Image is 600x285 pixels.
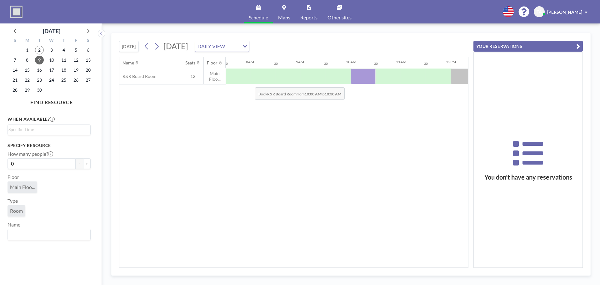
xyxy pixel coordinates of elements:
[119,74,157,79] span: R&R Board Room
[35,46,44,54] span: Tuesday, September 2, 2025
[84,46,92,54] span: Saturday, September 6, 2025
[163,41,188,51] span: [DATE]
[8,125,90,134] div: Search for option
[35,56,44,64] span: Tuesday, September 9, 2025
[246,59,254,64] div: 8AM
[327,15,352,20] span: Other sites
[7,174,19,180] label: Floor
[76,158,83,169] button: -
[84,76,92,84] span: Saturday, September 27, 2025
[72,56,80,64] span: Friday, September 12, 2025
[182,74,203,79] span: 12
[305,92,321,96] b: 10:00 AM
[446,59,456,64] div: 12PM
[11,66,19,74] span: Sunday, September 14, 2025
[122,60,134,66] div: Name
[35,76,44,84] span: Tuesday, September 23, 2025
[7,143,91,148] h3: Specify resource
[83,158,91,169] button: +
[473,41,583,52] button: YOUR RESERVATIONS
[72,46,80,54] span: Friday, September 5, 2025
[204,71,226,82] span: Main Floo...
[23,76,32,84] span: Monday, September 22, 2025
[119,41,139,52] button: [DATE]
[396,59,406,64] div: 11AM
[10,184,35,190] span: Main Floo...
[59,76,68,84] span: Thursday, September 25, 2025
[59,56,68,64] span: Thursday, September 11, 2025
[46,37,58,45] div: W
[300,15,317,20] span: Reports
[424,62,428,66] div: 30
[7,221,20,228] label: Name
[43,27,60,35] div: [DATE]
[57,37,70,45] div: T
[255,87,345,100] span: Book from to
[23,56,32,64] span: Monday, September 8, 2025
[11,76,19,84] span: Sunday, September 21, 2025
[59,46,68,54] span: Thursday, September 4, 2025
[278,15,290,20] span: Maps
[35,66,44,74] span: Tuesday, September 16, 2025
[324,62,328,66] div: 30
[35,86,44,94] span: Tuesday, September 30, 2025
[474,173,582,181] h3: You don’t have any reservations
[47,66,56,74] span: Wednesday, September 17, 2025
[23,86,32,94] span: Monday, September 29, 2025
[47,56,56,64] span: Wednesday, September 10, 2025
[23,46,32,54] span: Monday, September 1, 2025
[47,76,56,84] span: Wednesday, September 24, 2025
[72,66,80,74] span: Friday, September 19, 2025
[8,231,87,239] input: Search for option
[47,46,56,54] span: Wednesday, September 3, 2025
[374,62,378,66] div: 30
[84,66,92,74] span: Saturday, September 20, 2025
[346,59,356,64] div: 10AM
[7,97,96,105] h4: FIND RESOURCE
[72,76,80,84] span: Friday, September 26, 2025
[227,42,239,50] input: Search for option
[224,62,228,66] div: 30
[249,15,268,20] span: Schedule
[195,41,249,52] div: Search for option
[185,60,195,66] div: Seats
[547,9,582,15] span: [PERSON_NAME]
[267,92,297,96] b: R&R Board Room
[21,37,33,45] div: M
[325,92,341,96] b: 10:30 AM
[8,229,90,240] div: Search for option
[70,37,82,45] div: F
[7,151,53,157] label: How many people?
[11,56,19,64] span: Sunday, September 7, 2025
[33,37,46,45] div: T
[537,9,542,15] span: TA
[296,59,304,64] div: 9AM
[82,37,94,45] div: S
[11,86,19,94] span: Sunday, September 28, 2025
[23,66,32,74] span: Monday, September 15, 2025
[9,37,21,45] div: S
[10,6,22,18] img: organization-logo
[59,66,68,74] span: Thursday, September 18, 2025
[7,198,18,204] label: Type
[84,56,92,64] span: Saturday, September 13, 2025
[8,126,87,133] input: Search for option
[10,208,23,214] span: Room
[207,60,217,66] div: Floor
[274,62,278,66] div: 30
[196,42,226,50] span: DAILY VIEW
